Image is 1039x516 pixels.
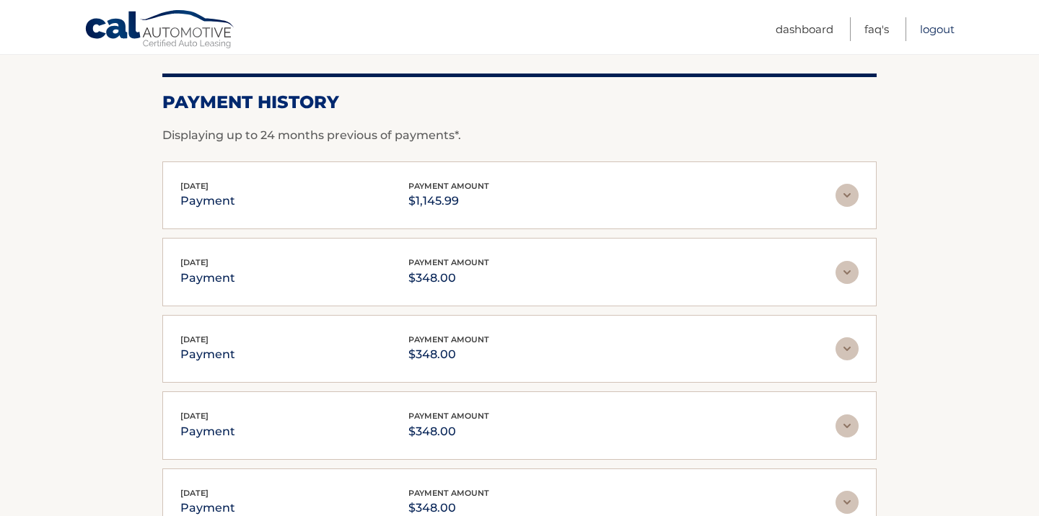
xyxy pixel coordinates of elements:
p: $348.00 [408,344,489,365]
span: payment amount [408,488,489,498]
span: [DATE] [180,488,209,498]
span: [DATE] [180,334,209,344]
p: payment [180,191,235,211]
img: accordion-rest.svg [836,337,859,360]
img: accordion-rest.svg [836,491,859,514]
a: Dashboard [776,17,833,41]
span: [DATE] [180,181,209,191]
span: [DATE] [180,411,209,421]
h2: Payment History [162,92,877,113]
img: accordion-rest.svg [836,184,859,207]
span: payment amount [408,181,489,191]
p: payment [180,268,235,288]
span: payment amount [408,334,489,344]
p: $348.00 [408,268,489,288]
img: accordion-rest.svg [836,414,859,437]
p: $348.00 [408,422,489,442]
span: payment amount [408,411,489,421]
img: accordion-rest.svg [836,261,859,284]
p: payment [180,422,235,442]
span: [DATE] [180,257,209,267]
p: $1,145.99 [408,191,489,211]
p: payment [180,344,235,365]
a: FAQ's [864,17,889,41]
a: Logout [920,17,955,41]
span: payment amount [408,257,489,267]
p: Displaying up to 24 months previous of payments*. [162,127,877,144]
a: Cal Automotive [84,9,236,51]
